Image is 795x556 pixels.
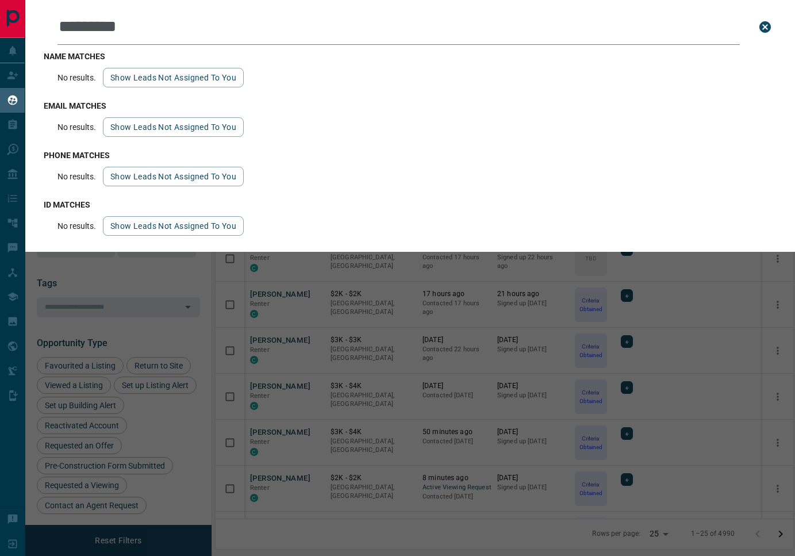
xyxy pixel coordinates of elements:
[754,16,777,39] button: close search bar
[103,117,244,137] button: show leads not assigned to you
[44,101,777,110] h3: email matches
[57,122,96,132] p: No results.
[57,73,96,82] p: No results.
[57,221,96,231] p: No results.
[44,200,777,209] h3: id matches
[57,172,96,181] p: No results.
[103,68,244,87] button: show leads not assigned to you
[44,52,777,61] h3: name matches
[103,216,244,236] button: show leads not assigned to you
[44,151,777,160] h3: phone matches
[103,167,244,186] button: show leads not assigned to you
